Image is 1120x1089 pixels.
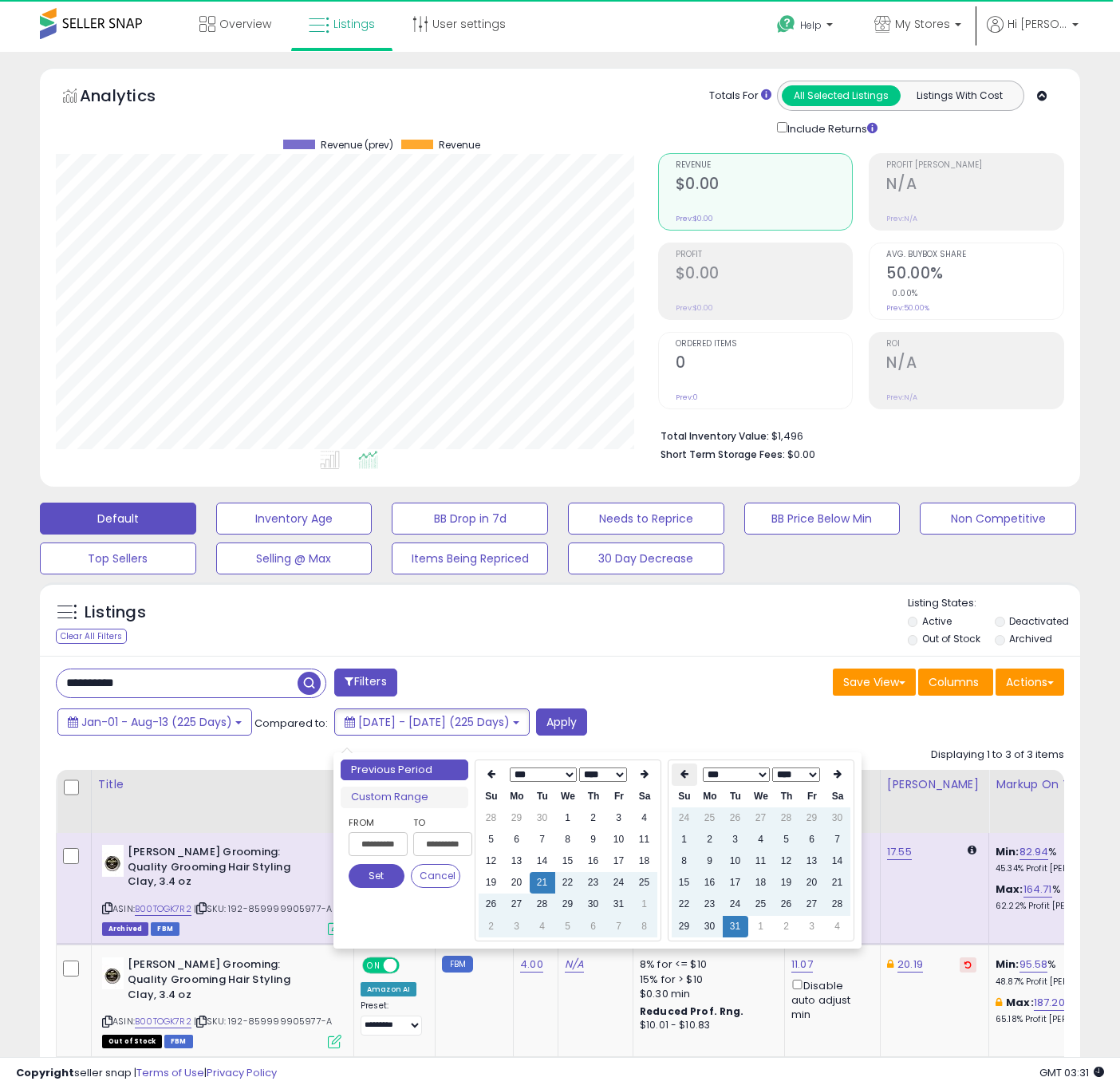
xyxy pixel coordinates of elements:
[81,714,232,730] span: Jan-01 - Aug-13 (225 Days)
[676,161,853,170] span: Revenue
[640,1004,744,1018] b: Reduced Prof. Rng.
[102,1035,162,1048] span: All listings that are currently out of stock and unavailable for purchase on Amazon
[723,894,748,915] td: 24
[723,872,748,894] td: 17
[555,894,581,915] td: 29
[1009,614,1069,628] label: Deactivated
[530,786,555,807] th: Tu
[799,872,825,894] td: 20
[776,14,796,34] i: Get Help
[748,829,774,850] td: 4
[886,303,929,313] small: Prev: 50.00%
[1019,957,1048,973] a: 95.58
[672,829,697,850] td: 1
[40,543,196,574] button: Top Sellers
[922,614,952,628] label: Active
[504,894,530,915] td: 27
[787,447,815,462] span: $0.00
[697,916,723,937] td: 30
[697,850,723,872] td: 9
[632,894,657,915] td: 1
[581,850,606,872] td: 16
[640,973,772,987] div: 15% for > $10
[774,894,799,915] td: 26
[931,748,1064,763] div: Displaying 1 to 3 of 3 items
[219,16,271,32] span: Overview
[996,844,1019,859] b: Min:
[918,669,993,696] button: Columns
[102,845,124,877] img: 41jq2lmI6CL._SL40_.jpg
[825,786,850,807] th: Sa
[1008,16,1067,32] span: Hi [PERSON_NAME]
[1019,844,1049,860] a: 82.94
[748,850,774,872] td: 11
[774,872,799,894] td: 19
[361,1000,423,1036] div: Preset:
[254,716,328,731] span: Compared to:
[341,760,468,781] li: Previous Period
[479,786,504,807] th: Su
[661,425,1052,444] li: $1,496
[321,140,393,151] span: Revenue (prev)
[568,503,724,535] button: Needs to Reprice
[40,503,196,535] button: Default
[920,503,1076,535] button: Non Competitive
[16,1065,74,1080] strong: Copyright
[723,786,748,807] th: Tu
[676,214,713,223] small: Prev: $0.00
[555,850,581,872] td: 15
[697,872,723,894] td: 16
[676,175,853,196] h2: $0.00
[791,977,868,1023] div: Disable auto adjust min
[57,708,252,736] button: Jan-01 - Aug-13 (225 Days)
[555,872,581,894] td: 22
[709,89,771,104] div: Totals For
[632,916,657,937] td: 8
[632,850,657,872] td: 18
[748,807,774,829] td: 27
[555,916,581,937] td: 5
[80,85,187,111] h5: Analytics
[555,829,581,850] td: 8
[581,829,606,850] td: 9
[672,872,697,894] td: 15
[606,894,632,915] td: 31
[672,916,697,937] td: 29
[897,957,923,973] a: 20.19
[479,850,504,872] td: 12
[504,786,530,807] th: Mo
[791,957,813,973] a: 11.07
[825,872,850,894] td: 21
[1023,882,1052,898] a: 164.71
[672,894,697,915] td: 22
[661,448,785,461] b: Short Term Storage Fees:
[358,714,510,730] span: [DATE] - [DATE] (225 Days)
[530,894,555,915] td: 28
[606,807,632,829] td: 3
[744,503,901,535] button: BB Price Below Min
[799,894,825,915] td: 27
[886,264,1063,286] h2: 50.00%
[748,916,774,937] td: 1
[216,503,373,535] button: Inventory Age
[922,632,980,645] label: Out of Stock
[349,864,404,888] button: Set
[640,987,772,1001] div: $0.30 min
[825,829,850,850] td: 7
[676,303,713,313] small: Prev: $0.00
[887,844,912,860] a: 17.55
[697,786,723,807] th: Mo
[640,1019,772,1032] div: $10.01 - $10.83
[16,1066,277,1081] div: seller snap | |
[632,829,657,850] td: 11
[128,957,321,1006] b: [PERSON_NAME] Grooming: Quality Grooming Hair Styling Clay, 3.4 oz
[102,922,148,936] span: Listings that have been deleted from Seller Central
[413,815,460,831] label: To
[85,602,146,624] h5: Listings
[996,669,1064,696] button: Actions
[1034,995,1065,1011] a: 187.20
[825,807,850,829] td: 30
[98,776,347,793] div: Title
[774,807,799,829] td: 28
[334,669,396,696] button: Filters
